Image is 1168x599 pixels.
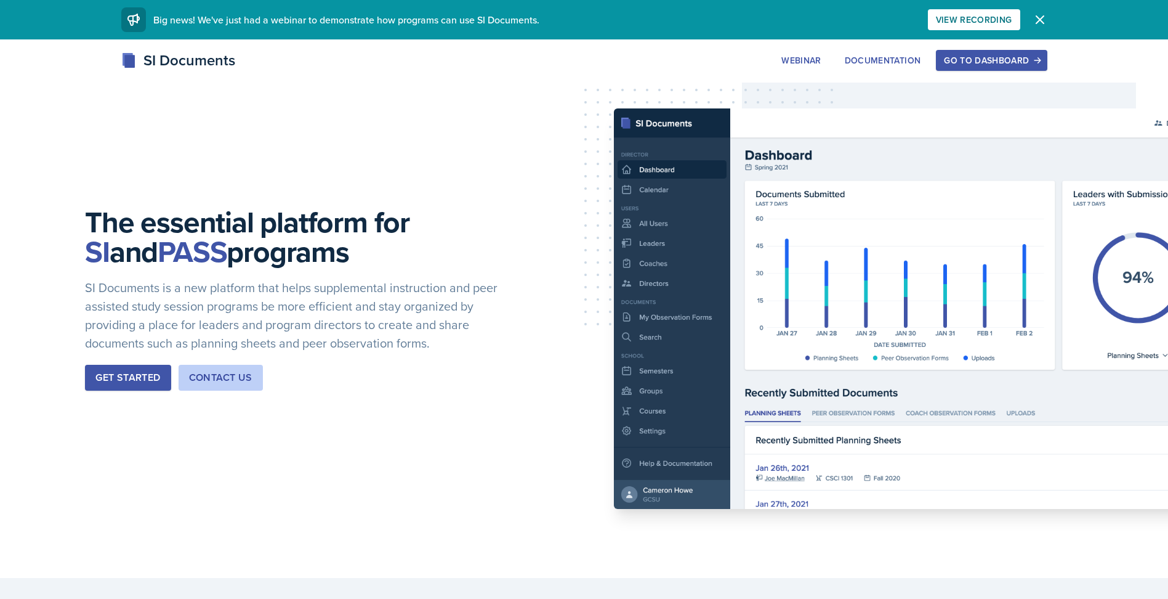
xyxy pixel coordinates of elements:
button: Contact Us [179,365,263,391]
button: Documentation [837,50,929,71]
div: Contact Us [189,370,252,385]
div: Webinar [781,55,821,65]
div: Documentation [845,55,921,65]
div: Go to Dashboard [944,55,1039,65]
div: View Recording [936,15,1012,25]
span: Big news! We've just had a webinar to demonstrate how programs can use SI Documents. [153,13,539,26]
div: SI Documents [121,49,235,71]
button: Get Started [85,365,171,391]
div: Get Started [95,370,160,385]
button: View Recording [928,9,1020,30]
button: Webinar [773,50,829,71]
button: Go to Dashboard [936,50,1047,71]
